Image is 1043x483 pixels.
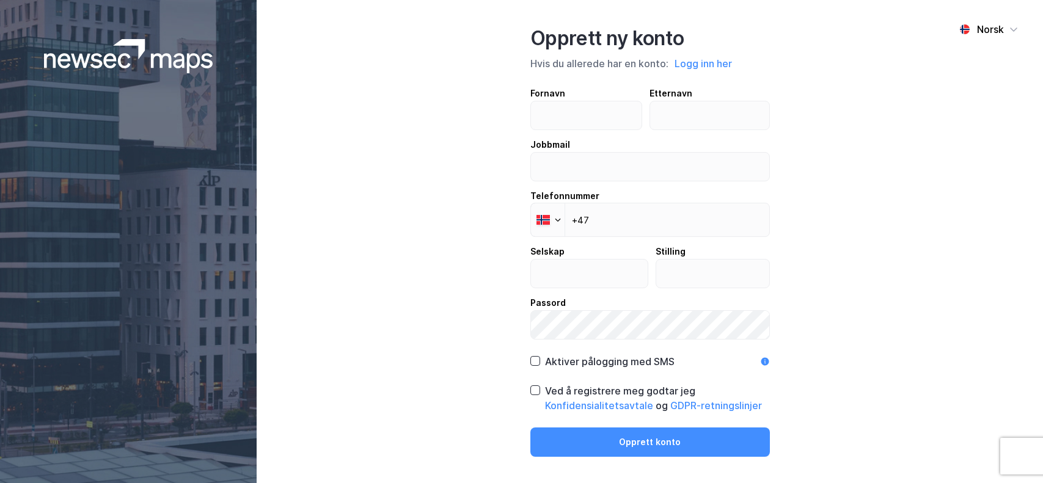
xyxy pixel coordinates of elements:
div: Norway: + 47 [531,203,565,236]
input: Telefonnummer [530,203,770,237]
div: Fornavn [530,86,643,101]
div: Ved å registrere meg godtar jeg og [545,383,770,413]
div: Etternavn [650,86,770,101]
div: Telefonnummer [530,189,770,203]
div: Norsk [977,22,1004,37]
div: Stilling [656,244,770,259]
div: Hvis du allerede har en konto: [530,56,770,71]
button: Opprett konto [530,427,770,457]
div: Opprett ny konto [530,26,770,51]
div: Jobbmail [530,137,770,152]
div: Passord [530,296,770,310]
button: Logg inn her [671,56,736,71]
img: logoWhite.bf58a803f64e89776f2b079ca2356427.svg [44,39,213,73]
div: Selskap [530,244,649,259]
div: Aktiver pålogging med SMS [545,354,675,369]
